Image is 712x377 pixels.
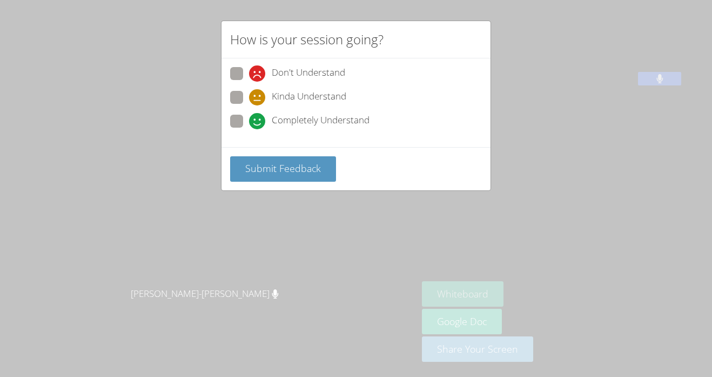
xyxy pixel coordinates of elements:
[272,89,346,105] span: Kinda Understand
[245,162,321,175] span: Submit Feedback
[272,65,345,82] span: Don't Understand
[272,113,370,129] span: Completely Understand
[230,30,384,49] h2: How is your session going?
[230,156,336,182] button: Submit Feedback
